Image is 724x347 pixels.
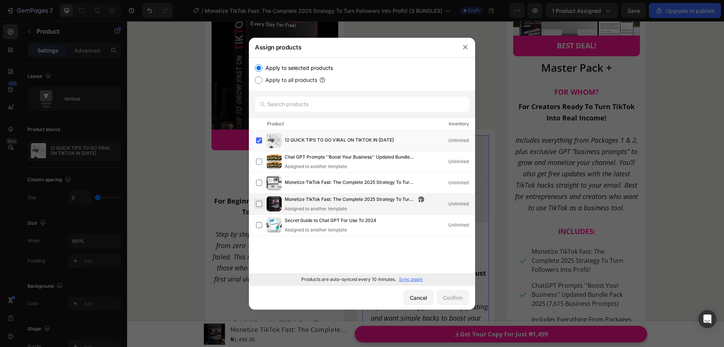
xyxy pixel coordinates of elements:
div: Open Intercom Messenger [698,310,716,328]
div: Unlimited [448,200,475,208]
span: R W [285,232,299,242]
span: Monetize TikTok Fast: The Complete 2025 Strategy To Turn Followers Into Profit! [405,226,496,253]
span: Includes Everything From Packages 1 & 2 [405,294,505,312]
div: Cancel [410,294,427,302]
span: Secret Guide to Chat GPT For Use To 2024 [285,217,376,225]
div: Unlimited [448,179,475,187]
i: This pack is ideal if you’re already posting and want simple hacks to boost your reach and stay t... [236,281,361,335]
span: ChatGPT Prompts ''Boost Your Business'' Updated Bundle Pack 2025 (7,615 Business Prompts) [405,260,495,287]
span: FO [276,233,285,242]
span: 12 QUICK TIPS TO GO VIRAL ON TIKTOK IN [DATE] [285,136,394,145]
img: product-img [267,196,282,211]
strong: For Active TikTok Creators Who Just Need Quick Viral Tips! [238,247,359,268]
strong: INCLUDES: [431,205,468,215]
img: product-img [267,217,282,233]
h2: Starter Pack [235,206,362,221]
i: Step by step, you’ll learn how to go viral from zero — even if your past attempts failed. This is... [86,208,210,262]
img: product-img [267,175,282,190]
label: Apply to selected products [262,63,333,72]
i: Includes everything from Packages 1 & 2, plus exclusive GPT “business prompts” to grow and moneti... [388,114,511,191]
strong: For Creators Ready To Turn TikTok Into Real Income! [391,81,508,101]
span: HOM? [299,233,321,242]
div: Assigned to another template [285,227,388,233]
img: product-img [267,154,282,169]
div: Assign products [249,37,456,57]
img: product-img [267,133,282,148]
div: Assigned to another template [285,205,428,212]
label: Apply to all products [262,76,317,85]
div: Confirm [443,294,463,302]
span: eBook "Monetize TikTok Fast: The Complete 2025 Strategy To Turn Followers Into Profit!" [103,298,197,324]
div: Inventory [449,120,469,128]
a: 12 QUICK TIPS TO GO VIRAL ON TIKTOK IN 2025 [235,114,362,201]
button: Get Your Copy For Just ₦1,499 [228,305,520,322]
h2: Pro Pack [84,134,211,148]
span: FOR WHOM? [126,160,170,170]
strong: For Beginners Or Anyone Struggling To Grow On TikTok! [87,175,209,196]
div: Assigned to another template [285,163,428,170]
div: ₦1,499.00 [103,314,223,323]
div: Unlimited [448,137,475,144]
strong: INCLUDES: [129,277,166,287]
h1: Monetize TikTok Fast: The Complete 2025 Strategy To Turn Followers Into Profit (Pro Pack)! [103,303,223,314]
div: Product [267,120,284,128]
div: Product [245,103,265,110]
p: BEST DEAL! [387,20,512,29]
p: Products are auto-synced every 10 minutes. [301,276,396,283]
input: Search products [255,97,469,112]
span: Monetize TikTok Fast: The Complete 2025 Strategy To Turn Followers Into Profit! (Master Pack+) [285,179,416,187]
span: Monetize TikTok Fast: The Complete 2025 Strategy To Turn Followers Into Profit (Pro Pack)! [285,196,416,204]
span: FOR WHOM? [427,66,472,76]
p: BEST DEAL! [85,114,210,123]
div: Unlimited [448,158,475,165]
div: Unlimited [448,221,475,229]
button: Cancel [403,290,434,305]
div: /> [249,57,475,285]
div: Get Your Copy For Just ₦1,499 [333,308,421,319]
span: Chat GPT Prompts ''Boost Your Business'' Updated Bundle Pack 2025 [285,153,416,162]
p: Sync again [399,276,423,283]
h2: Master Pack + [386,40,513,54]
button: Confirm [437,290,469,305]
